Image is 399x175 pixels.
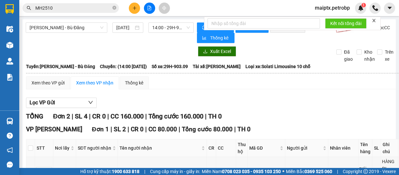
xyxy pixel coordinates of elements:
[89,112,91,120] span: |
[26,112,43,120] span: TỔNG
[100,63,147,70] span: Chuyến: (14:00 [DATE])
[128,126,129,133] span: |
[80,168,139,175] span: Hỗ trợ kỹ thuật:
[148,126,177,133] span: CC 80.000
[144,168,145,175] span: |
[5,4,14,14] img: logo-vxr
[26,64,95,69] b: Tuyến: [PERSON_NAME] - Bù Đăng
[208,112,222,120] span: TH 0
[282,170,284,173] span: ⚪️
[7,147,13,153] span: notification
[92,112,106,120] span: CR 0
[150,168,200,175] span: Cung cấp máy in - giấy in:
[210,48,231,55] span: Xuất Excel
[7,133,13,139] span: question-circle
[6,26,13,32] img: warehouse-icon
[182,126,233,133] span: Tổng cước 80.000
[116,24,134,31] input: 13/10/2025
[35,139,53,157] th: STT
[363,169,368,174] span: copyright
[210,34,229,41] span: Thống kê
[325,18,367,29] button: Kết nối tổng đài
[249,144,279,152] span: Mã GD
[125,79,143,86] div: Thống kê
[207,139,216,157] th: CR
[162,6,166,10] span: aim
[362,48,377,63] span: Kho nhận
[197,33,235,43] button: bar-chartThống kê
[114,126,126,133] span: SL 2
[203,49,208,54] span: download
[111,112,144,120] span: CC 160.000
[208,18,320,29] input: Nhập số tổng đài
[6,74,13,81] img: solution-icon
[362,3,365,7] span: 1
[237,126,251,133] span: TH 0
[120,144,200,152] span: Tên người nhận
[337,168,338,175] span: |
[131,126,144,133] span: CR 0
[35,4,111,12] input: Tìm tên, số ĐT hoặc mã đơn
[202,168,281,175] span: Miền Nam
[31,79,65,86] div: Xem theo VP gửi
[222,169,281,174] strong: 0708 023 035 - 0935 103 250
[112,6,116,10] span: close-circle
[359,139,372,157] th: Tên hàng
[310,4,355,12] span: maiptx.petrobp
[26,98,97,108] button: Lọc VP Gửi
[7,162,13,168] span: message
[129,3,140,14] button: plus
[144,3,155,14] button: file-add
[27,6,31,10] span: search
[145,112,147,120] span: |
[361,3,366,7] sup: 1
[112,169,139,174] strong: 1900 633 818
[384,3,395,14] button: caret-down
[55,144,69,152] span: Nơi lấy
[76,79,113,86] div: Xem theo VP nhận
[328,139,359,157] th: Nhân viên
[26,126,82,133] span: VP [PERSON_NAME]
[30,99,55,107] span: Lọc VP Gửi
[193,63,241,70] span: Tài xế: [PERSON_NAME]
[358,5,364,11] img: icon-new-feature
[148,112,203,120] span: Tổng cước 160.000
[78,144,111,152] span: SĐT người nhận
[6,58,13,65] img: warehouse-icon
[372,5,378,11] img: phone-icon
[92,126,109,133] span: Đơn 1
[197,22,234,33] button: syncLàm mới
[159,3,170,14] button: aim
[152,23,190,32] span: 14:00 - 29H-903.09
[381,139,398,157] th: Ghi chú
[112,5,116,11] span: close-circle
[6,118,13,125] img: warehouse-icon
[147,6,152,10] span: file-add
[387,5,393,11] span: caret-down
[111,126,112,133] span: |
[341,48,355,63] span: Đã giao
[374,24,391,31] span: Lọc CC
[216,139,236,157] th: CC
[305,169,332,174] strong: 0369 525 060
[53,112,70,120] span: Đơn 2
[330,20,361,27] span: Kết nối tổng đài
[152,63,188,70] span: Số xe: 29H-903.09
[107,112,109,120] span: |
[205,112,207,120] span: |
[75,112,87,120] span: SL 4
[202,36,208,41] span: bar-chart
[372,18,376,23] span: close
[145,126,147,133] span: |
[245,63,310,70] span: Loại xe: Solati Limousine 10 chỗ
[236,139,248,157] th: Thu hộ
[234,126,236,133] span: |
[72,112,73,120] span: |
[30,23,103,32] span: Hồ Chí Minh - Bù Đăng
[287,144,322,152] span: Người gửi
[179,126,180,133] span: |
[382,48,396,63] span: Trên xe
[88,100,93,105] span: down
[132,6,137,10] span: plus
[372,139,381,157] th: SL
